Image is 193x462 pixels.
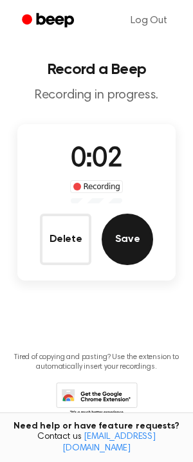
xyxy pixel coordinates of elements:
div: Recording [70,180,124,193]
a: Log Out [118,5,180,36]
h1: Record a Beep [10,62,183,77]
span: Contact us [8,432,185,454]
button: Delete Audio Record [40,214,91,265]
a: [EMAIL_ADDRESS][DOMAIN_NAME] [62,432,156,453]
p: Recording in progress. [10,88,183,104]
p: Tired of copying and pasting? Use the extension to automatically insert your recordings. [10,353,183,372]
span: 0:02 [71,146,122,173]
a: Beep [13,8,86,33]
button: Save Audio Record [102,214,153,265]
